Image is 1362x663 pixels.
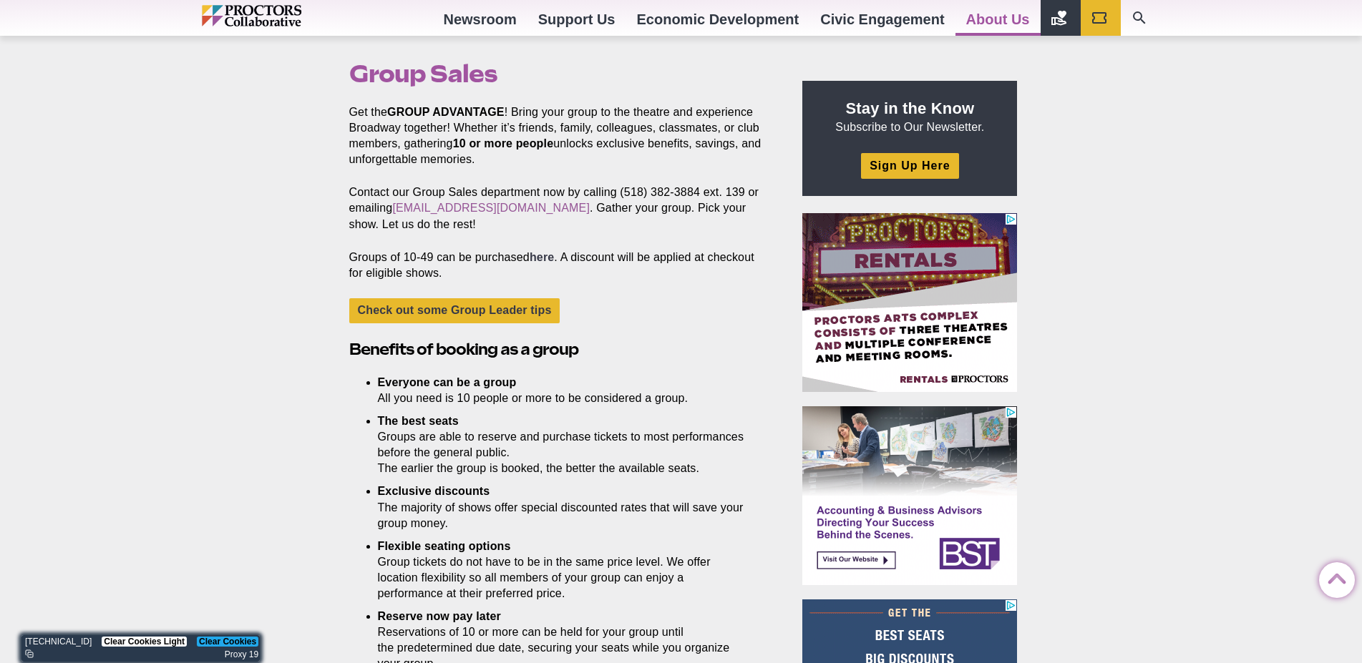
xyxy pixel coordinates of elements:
[349,60,770,87] h1: Group Sales
[802,406,1017,585] iframe: Advertisement
[453,137,554,149] strong: 10 or more people
[378,485,490,497] strong: Exclusive discounts
[819,98,1000,135] p: Subscribe to Our Newsletter.
[802,213,1017,392] iframe: Advertisement
[378,375,749,406] li: All you need is 10 people or more to be considered a group.
[392,202,590,214] a: [EMAIL_ADDRESS][DOMAIN_NAME]
[378,540,511,552] strong: Flexible seating options
[378,376,517,388] strong: Everyone can be a group
[387,106,505,118] strong: GROUP ADVANTAGE
[349,338,770,360] h2: Benefits of booking as a group
[349,185,770,232] p: Contact our Group Sales department now by calling (518) 382-3884 ext. 139 or emailing . Gather yo...
[1319,563,1348,591] a: Back to Top
[530,251,554,263] a: here
[861,153,958,178] a: Sign Up Here
[349,104,770,167] p: Get the ! Bring your group to the theatre and experience Broadway together! Whether it’s friends,...
[378,413,749,476] li: Groups are able to reserve and purchase tickets to most performances before the general public. T...
[378,610,501,622] strong: Reserve now pay later
[378,539,749,601] li: Group tickets do not have to be in the same price level. We offer location flexibility so all mem...
[846,99,975,117] strong: Stay in the Know
[378,415,459,427] strong: The best seats
[349,298,560,323] a: Check out some Group Leader tips
[349,250,770,281] p: Groups of 10-49 can be purchased . A discount will be applied at checkout for eligible shows.
[202,5,363,26] img: Proctors logo
[378,483,749,531] li: The majority of shows offer special discounted rates that will save your group money.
